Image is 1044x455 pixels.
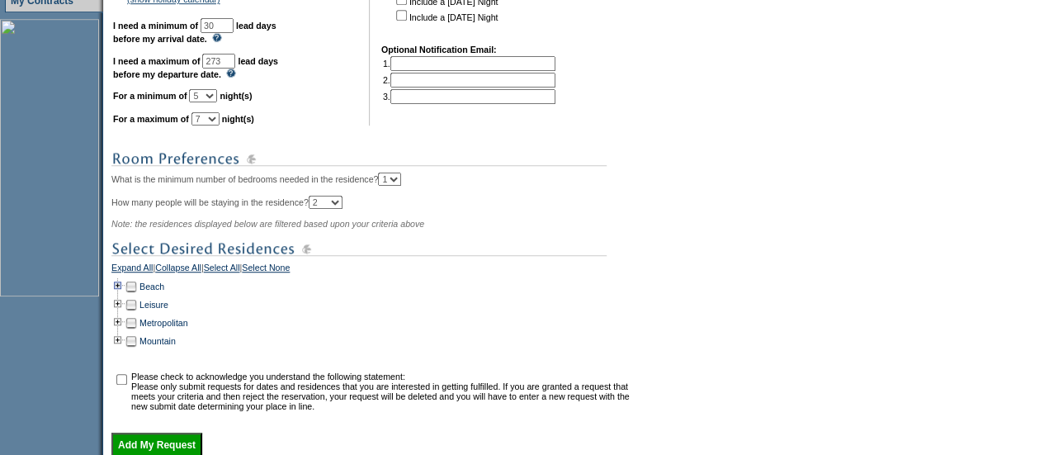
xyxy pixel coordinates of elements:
[383,73,555,88] td: 2.
[220,91,252,101] b: night(s)
[139,300,168,310] a: Leisure
[383,89,555,104] td: 3.
[111,263,635,277] div: | | |
[383,56,555,71] td: 1.
[113,56,278,79] b: lead days before my departure date.
[155,263,201,277] a: Collapse All
[113,21,276,44] b: lead days before my arrival date.
[111,219,424,229] span: Note: the residences displayed below are filtered based upon your criteria above
[111,263,153,277] a: Expand All
[139,282,164,291] a: Beach
[113,21,198,31] b: I need a minimum of
[111,149,607,169] img: subTtlRoomPreferences.gif
[226,69,236,78] img: questionMark_lightBlue.gif
[113,114,189,124] b: For a maximum of
[212,33,222,42] img: questionMark_lightBlue.gif
[242,263,290,277] a: Select None
[113,56,200,66] b: I need a maximum of
[222,114,254,124] b: night(s)
[131,372,634,411] td: Please check to acknowledge you understand the following statement: Please only submit requests f...
[113,91,187,101] b: For a minimum of
[139,318,188,328] a: Metropolitan
[204,263,240,277] a: Select All
[139,336,176,346] a: Mountain
[381,45,497,55] b: Optional Notification Email:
